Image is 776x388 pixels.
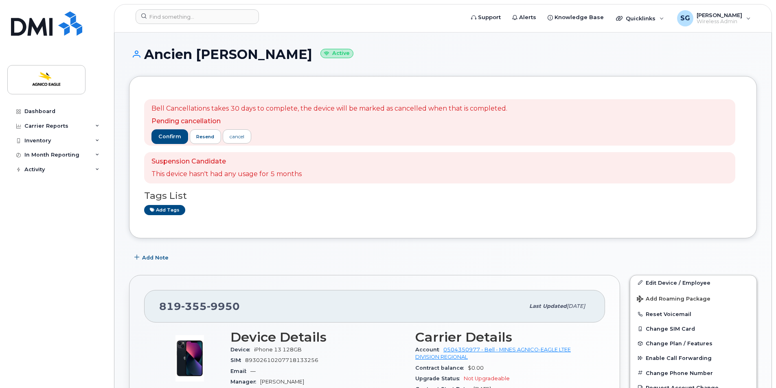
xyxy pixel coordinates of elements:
[630,366,756,380] button: Change Phone Number
[196,133,214,140] span: resend
[630,321,756,336] button: Change SIM Card
[144,191,742,201] h3: Tags List
[151,157,302,166] p: Suspension Candidate
[230,347,254,353] span: Device
[151,170,302,179] p: This device hasn't had any usage for 5 months
[415,330,590,344] h3: Carrier Details
[129,251,175,265] button: Add Note
[630,307,756,321] button: Reset Voicemail
[142,254,169,262] span: Add Note
[230,368,250,374] span: Email
[151,104,507,113] p: Bell Cancellations takes 30 days to complete, the device will be marked as cancelled when that is...
[637,296,710,303] span: Add Roaming Package
[415,375,464,381] span: Upgrade Status
[468,365,484,371] span: $0.00
[260,379,304,385] span: [PERSON_NAME]
[230,357,245,363] span: SIM
[464,375,510,381] span: Not Upgradeable
[646,340,712,347] span: Change Plan / Features
[230,133,244,140] div: cancel
[190,129,221,144] button: resend
[646,355,712,361] span: Enable Call Forwarding
[250,368,256,374] span: —
[181,300,207,312] span: 355
[230,379,260,385] span: Manager
[144,205,185,215] a: Add tags
[630,336,756,351] button: Change Plan / Features
[529,303,567,309] span: Last updated
[630,275,756,290] a: Edit Device / Employee
[129,47,757,61] h1: Ancien [PERSON_NAME]
[158,133,181,140] span: confirm
[415,347,571,360] a: 0504350977 - Bell - MINES AGNICO-EAGLE LTEE DIVISION REGIONAL
[230,330,406,344] h3: Device Details
[320,49,353,58] small: Active
[630,290,756,307] button: Add Roaming Package
[245,357,318,363] span: 89302610207718133256
[630,351,756,365] button: Enable Call Forwarding
[151,129,188,144] button: confirm
[415,365,468,371] span: Contract balance
[415,347,443,353] span: Account
[223,129,251,144] a: cancel
[151,117,507,126] p: Pending cancellation
[254,347,302,353] span: iPhone 13 128GB
[165,334,214,383] img: image20231002-3703462-1ig824h.jpeg
[159,300,240,312] span: 819
[207,300,240,312] span: 9950
[567,303,585,309] span: [DATE]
